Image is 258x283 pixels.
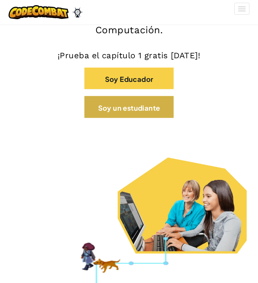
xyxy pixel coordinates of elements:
font: ¡Prueba el capítulo 1 gratis [DATE]! [58,51,200,60]
img: Logotipo de CodeCombat [9,5,69,19]
font: Soy Educador [105,74,153,83]
button: Soy Educador [84,67,174,89]
font: Soy un estudiante [98,103,160,112]
button: Soy un estudiante [84,96,174,118]
img: Ozaria [72,7,83,17]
